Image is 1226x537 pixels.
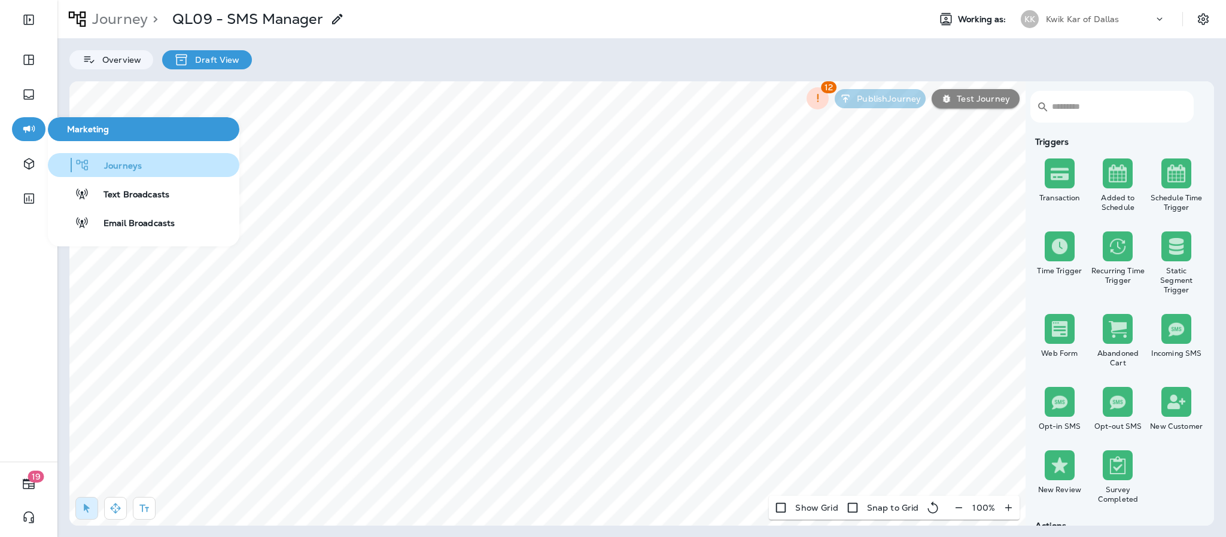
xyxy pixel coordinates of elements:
span: Text Broadcasts [89,190,169,201]
div: Time Trigger [1033,266,1087,276]
div: Opt-in SMS [1033,422,1087,431]
p: Test Journey [952,94,1010,103]
div: KK [1021,10,1039,28]
div: Schedule Time Trigger [1149,193,1203,212]
div: Triggers [1030,137,1206,147]
div: Recurring Time Trigger [1091,266,1145,285]
div: Web Form [1033,349,1087,358]
p: Overview [96,55,141,65]
p: Draft View [189,55,239,65]
p: > [148,10,158,28]
p: Journey [87,10,148,28]
p: Show Grid [795,503,838,512]
span: 19 [28,471,44,483]
button: Expand Sidebar [12,8,45,32]
div: Transaction [1033,193,1087,203]
p: 100 % [972,503,995,512]
span: Working as: [958,14,1009,25]
div: Survey Completed [1091,485,1145,504]
span: 12 [821,81,836,93]
div: Incoming SMS [1149,349,1203,358]
p: Snap to Grid [867,503,919,512]
button: Journeys [48,153,239,177]
span: Marketing [53,124,235,135]
span: Email Broadcasts [89,218,175,230]
div: Actions [1030,521,1206,530]
button: Text Broadcasts [48,182,239,206]
button: Email Broadcasts [48,210,239,234]
button: Settings [1192,8,1214,30]
p: QL09 - SMS Manager [172,10,323,28]
div: Abandoned Cart [1091,349,1145,368]
div: Static Segment Trigger [1149,266,1203,295]
span: Journeys [90,161,142,172]
p: Kwik Kar of Dallas [1046,14,1119,24]
button: Marketing [48,117,239,141]
div: Opt-out SMS [1091,422,1145,431]
div: Added to Schedule [1091,193,1145,212]
div: New Review [1033,485,1087,495]
div: New Customer [1149,422,1203,431]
